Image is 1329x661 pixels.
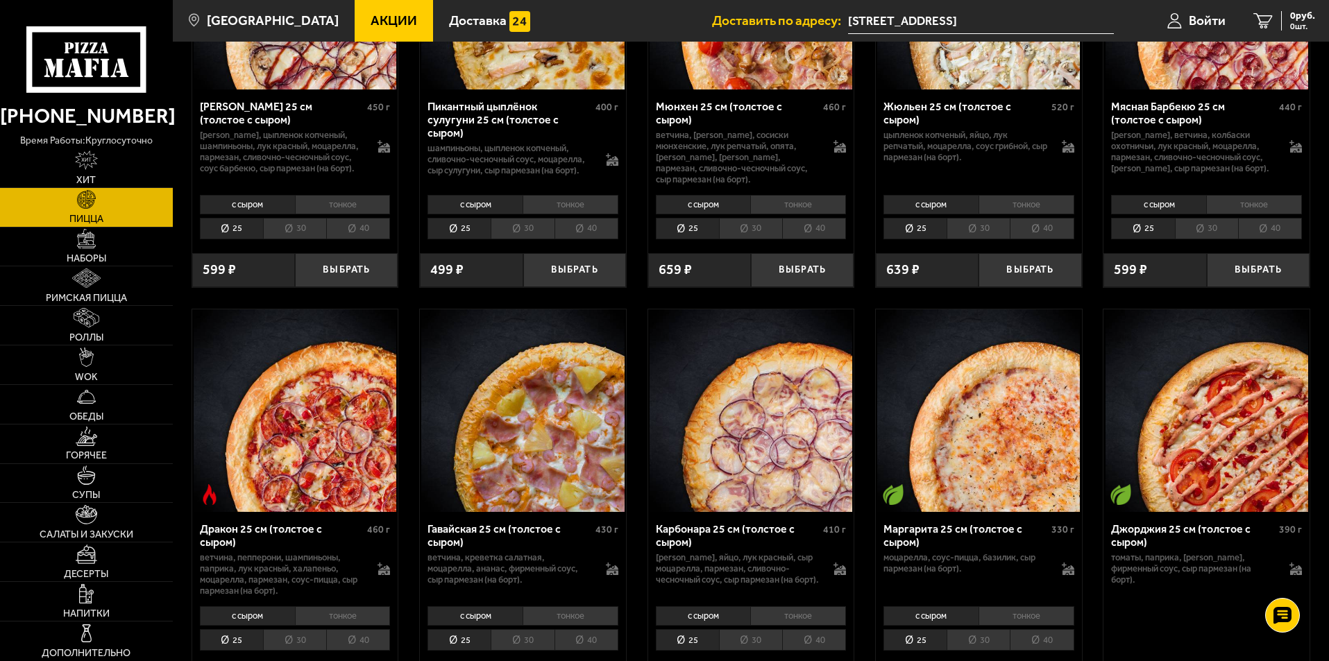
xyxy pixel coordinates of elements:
[491,629,554,651] li: 30
[207,14,339,27] span: [GEOGRAPHIC_DATA]
[883,100,1048,126] div: Жюльен 25 см (толстое с сыром)
[200,130,364,174] p: [PERSON_NAME], цыпленок копченый, шампиньоны, лук красный, моцарелла, пармезан, сливочно-чесночны...
[555,629,618,651] li: 40
[1189,14,1226,27] span: Войти
[876,309,1082,512] a: Вегетарианское блюдоМаргарита 25 см (толстое с сыром)
[656,606,751,626] li: с сыром
[1111,522,1276,549] div: Джорджия 25 см (толстое с сыром)
[371,14,417,27] span: Акции
[491,218,554,239] li: 30
[656,130,820,185] p: ветчина, [PERSON_NAME], сосиски мюнхенские, лук репчатый, опята, [PERSON_NAME], [PERSON_NAME], па...
[295,253,398,287] button: Выбрать
[420,309,626,512] a: Гавайская 25 см (толстое с сыром)
[1175,218,1238,239] li: 30
[192,309,398,512] a: Острое блюдоДракон 25 см (толстое с сыром)
[823,524,846,535] span: 410 г
[947,629,1010,651] li: 30
[430,263,464,277] span: 499 ₽
[200,218,263,239] li: 25
[428,218,491,239] li: 25
[76,175,96,185] span: Хит
[199,484,220,505] img: Острое блюдо
[46,293,127,303] span: Римская пицца
[428,522,592,549] div: Гавайская 25 см (толстое с сыром)
[523,195,618,214] li: тонкое
[40,530,133,540] span: Салаты и закуски
[595,524,618,535] span: 430 г
[719,218,782,239] li: 30
[719,629,782,651] li: 30
[509,11,530,32] img: 15daf4d41897b9f0e9f617042186c801.svg
[886,263,920,277] span: 639 ₽
[555,218,618,239] li: 40
[200,195,295,214] li: с сыром
[1051,101,1074,113] span: 520 г
[1111,218,1174,239] li: 25
[656,195,751,214] li: с сыром
[69,333,103,343] span: Роллы
[656,629,719,651] li: 25
[200,100,364,126] div: [PERSON_NAME] 25 см (толстое с сыром)
[656,218,719,239] li: 25
[650,309,852,512] img: Карбонара 25 см (толстое с сыром)
[1106,309,1308,512] img: Джорджия 25 см (толстое с сыром)
[883,606,979,626] li: с сыром
[64,569,108,579] span: Десерты
[712,14,848,27] span: Доставить по адресу:
[750,195,846,214] li: тонкое
[295,606,391,626] li: тонкое
[200,606,295,626] li: с сыром
[295,195,391,214] li: тонкое
[63,609,110,619] span: Напитки
[263,218,326,239] li: 30
[782,629,846,651] li: 40
[42,649,130,658] span: Дополнительно
[1111,552,1276,585] p: томаты, паприка, [PERSON_NAME], фирменный соус, сыр пармезан (на борт).
[194,309,396,512] img: Дракон 25 см (толстое с сыром)
[1111,100,1276,126] div: Мясная Барбекю 25 см (толстое с сыром)
[428,552,592,585] p: ветчина, креветка салатная, моцарелла, ананас, фирменный соус, сыр пармезан (на борт).
[523,253,626,287] button: Выбрать
[979,195,1074,214] li: тонкое
[1207,253,1310,287] button: Выбрать
[979,253,1081,287] button: Выбрать
[883,218,947,239] li: 25
[1279,101,1302,113] span: 440 г
[428,606,523,626] li: с сыром
[877,309,1080,512] img: Маргарита 25 см (толстое с сыром)
[1290,11,1315,21] span: 0 руб.
[782,218,846,239] li: 40
[1111,130,1276,174] p: [PERSON_NAME], ветчина, колбаски охотничьи, лук красный, моцарелла, пармезан, сливочно-чесночный ...
[883,195,979,214] li: с сыром
[1114,263,1147,277] span: 599 ₽
[263,629,326,651] li: 30
[656,552,820,585] p: [PERSON_NAME], яйцо, лук красный, сыр Моцарелла, пармезан, сливочно-чесночный соус, сыр пармезан ...
[883,484,904,505] img: Вегетарианское блюдо
[979,606,1074,626] li: тонкое
[75,372,98,382] span: WOK
[656,100,820,126] div: Мюнхен 25 см (толстое с сыром)
[1238,218,1302,239] li: 40
[428,143,592,176] p: шампиньоны, цыпленок копченый, сливочно-чесночный соус, моцарелла, сыр сулугуни, сыр пармезан (на...
[823,101,846,113] span: 460 г
[421,309,624,512] img: Гавайская 25 см (толстое с сыром)
[883,552,1048,574] p: моцарелла, соус-пицца, базилик, сыр пармезан (на борт).
[1103,309,1310,512] a: Вегетарианское блюдоДжорджия 25 см (толстое с сыром)
[1010,218,1074,239] li: 40
[1279,524,1302,535] span: 390 г
[1110,484,1131,505] img: Вегетарианское блюдо
[883,522,1048,549] div: Маргарита 25 см (толстое с сыром)
[848,8,1114,34] input: Ваш адрес доставки
[67,254,106,264] span: Наборы
[648,309,854,512] a: Карбонара 25 см (толстое с сыром)
[367,101,390,113] span: 450 г
[428,100,592,139] div: Пикантный цыплёнок сулугуни 25 см (толстое с сыром)
[523,606,618,626] li: тонкое
[947,218,1010,239] li: 30
[69,214,103,224] span: Пицца
[203,263,236,277] span: 599 ₽
[883,629,947,651] li: 25
[326,218,390,239] li: 40
[200,522,364,549] div: Дракон 25 см (толстое с сыром)
[1051,524,1074,535] span: 330 г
